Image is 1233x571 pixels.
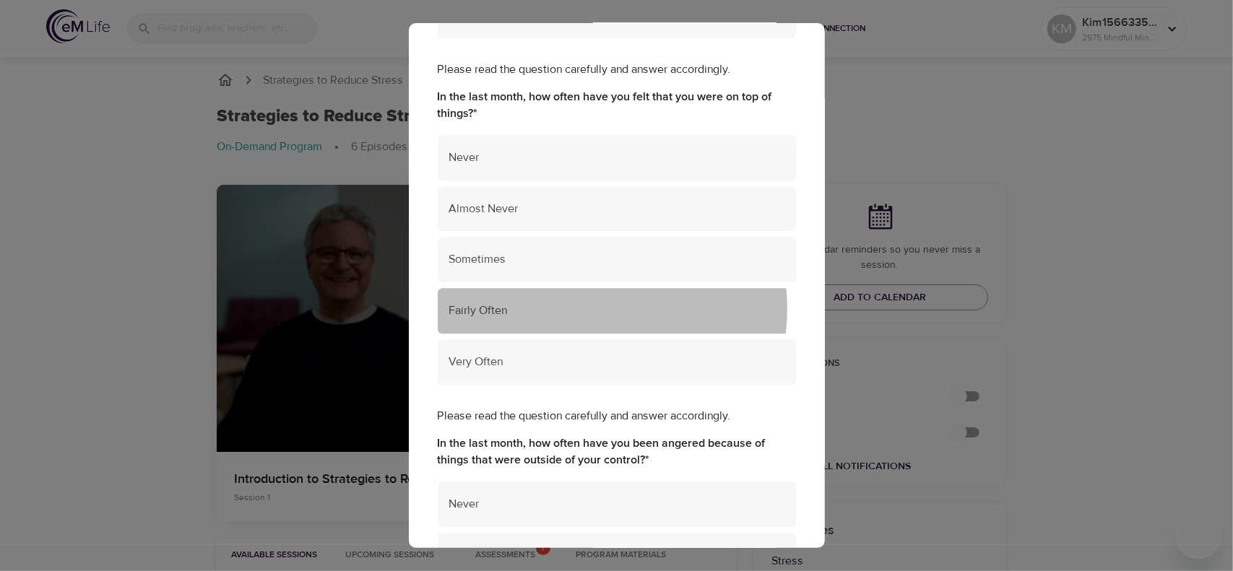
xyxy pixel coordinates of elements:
span: Fairly Often [449,302,784,319]
p: Please read the question carefully and answer accordingly. [438,61,796,78]
span: Never [449,496,784,513]
span: Sometimes [449,251,784,268]
label: In the last month, how often have you been angered because of things that were outside of your co... [438,435,796,468]
label: In the last month, how often have you felt that you were on top of things? [438,89,796,122]
span: Almost Never [449,201,784,217]
p: Please read the question carefully and answer accordingly. [438,408,796,424]
span: Almost Never [449,547,784,564]
span: Very Often [449,354,784,370]
span: Never [449,149,784,166]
